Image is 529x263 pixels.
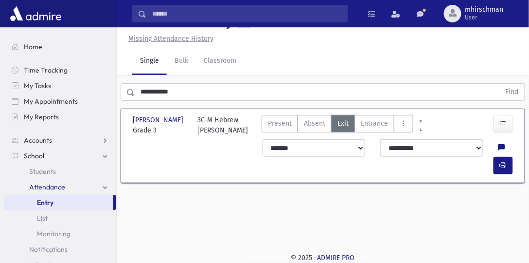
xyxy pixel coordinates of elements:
[132,253,513,263] div: © 2025 -
[37,214,48,223] span: List
[37,229,71,238] span: Monitoring
[268,118,292,129] span: Present
[196,48,244,75] a: Classroom
[198,115,248,135] div: 3C-M Hebrew [PERSON_NAME]
[4,94,116,109] a: My Appointments
[4,242,116,257] a: Notifications
[167,48,196,75] a: Bulk
[4,62,116,78] a: Time Tracking
[29,183,65,191] span: Attendance
[500,84,525,100] button: Find
[4,195,113,210] a: Entry
[465,6,504,14] span: mhirschman
[24,81,51,90] span: My Tasks
[4,109,116,125] a: My Reports
[29,167,56,176] span: Students
[24,42,42,51] span: Home
[24,113,59,121] span: My Reports
[146,5,348,22] input: Search
[4,148,116,164] a: School
[337,118,349,129] span: Exit
[4,78,116,94] a: My Tasks
[132,48,167,75] a: Single
[4,179,116,195] a: Attendance
[465,14,504,21] span: User
[128,35,213,43] u: Missing Attendance History
[24,151,44,160] span: School
[4,39,116,55] a: Home
[262,115,413,135] div: AttTypes
[4,226,116,242] a: Monitoring
[4,210,116,226] a: List
[4,164,116,179] a: Students
[8,4,64,23] img: AdmirePro
[133,115,185,125] span: [PERSON_NAME]
[29,245,68,254] span: Notifications
[304,118,325,129] span: Absent
[124,35,213,43] a: Missing Attendance History
[4,132,116,148] a: Accounts
[133,125,188,135] span: Grade 3
[24,136,52,145] span: Accounts
[24,66,68,75] span: Time Tracking
[37,198,53,207] span: Entry
[361,118,388,129] span: Entrance
[24,97,78,106] span: My Appointments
